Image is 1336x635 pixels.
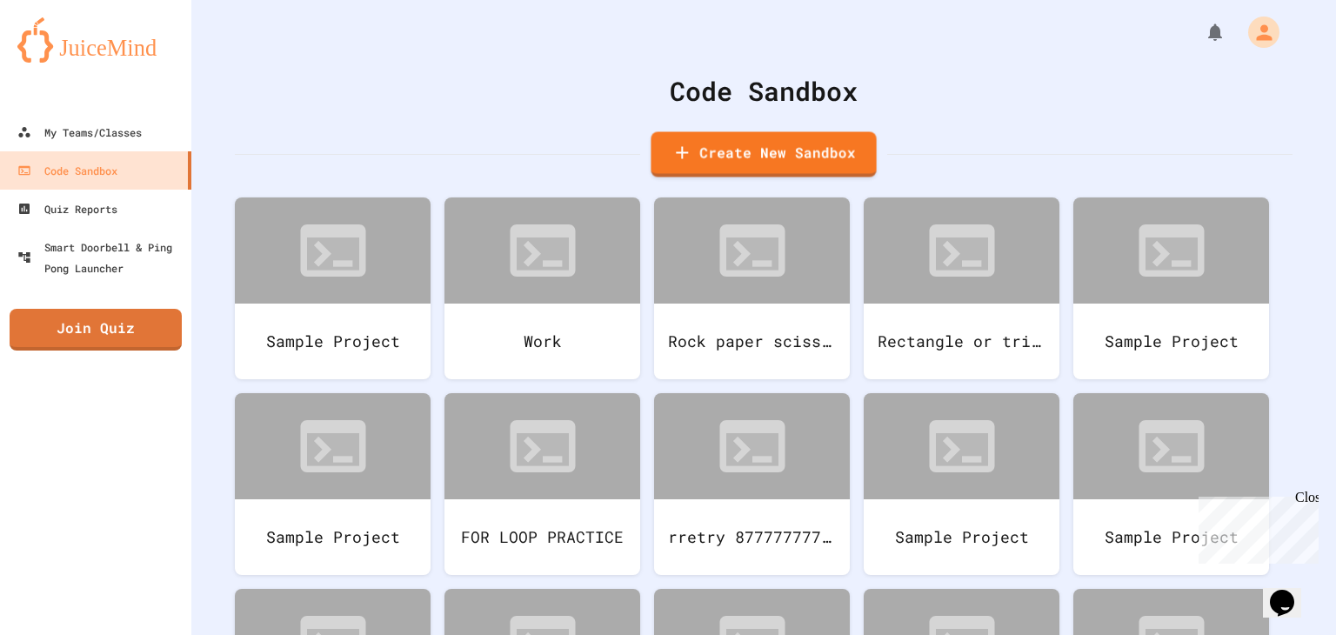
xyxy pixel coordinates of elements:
div: My Notifications [1172,17,1230,47]
a: Join Quiz [10,309,182,351]
div: Sample Project [1073,304,1269,379]
iframe: chat widget [1263,565,1319,618]
div: Smart Doorbell & Ping Pong Launcher [17,237,184,278]
a: Rectangle or triangle [864,197,1059,379]
a: FOR LOOP PRACTICE [444,393,640,575]
img: logo-orange.svg [17,17,174,63]
div: Rock paper scissors [654,304,850,379]
div: rretry 87777777777777777777777777777777777777777777777777777777777777777777777777777777777777777 [654,499,850,575]
a: Sample Project [1073,393,1269,575]
a: rretry 87777777777777777777777777777777777777777777777777777777777777777777777777777777777777777 [654,393,850,575]
div: Code Sandbox [235,71,1293,110]
iframe: chat widget [1192,490,1319,564]
div: Code Sandbox [17,160,117,181]
div: Rectangle or triangle [864,304,1059,379]
div: Sample Project [864,499,1059,575]
a: Sample Project [864,393,1059,575]
a: Sample Project [235,197,431,379]
div: My Teams/Classes [17,122,142,143]
div: Sample Project [235,499,431,575]
div: Work [444,304,640,379]
div: Chat with us now!Close [7,7,120,110]
div: Sample Project [235,304,431,379]
div: My Account [1230,12,1284,52]
a: Sample Project [235,393,431,575]
a: Rock paper scissors [654,197,850,379]
div: FOR LOOP PRACTICE [444,499,640,575]
a: Create New Sandbox [651,131,876,177]
div: Sample Project [1073,499,1269,575]
a: Sample Project [1073,197,1269,379]
div: Quiz Reports [17,198,117,219]
a: Work [444,197,640,379]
